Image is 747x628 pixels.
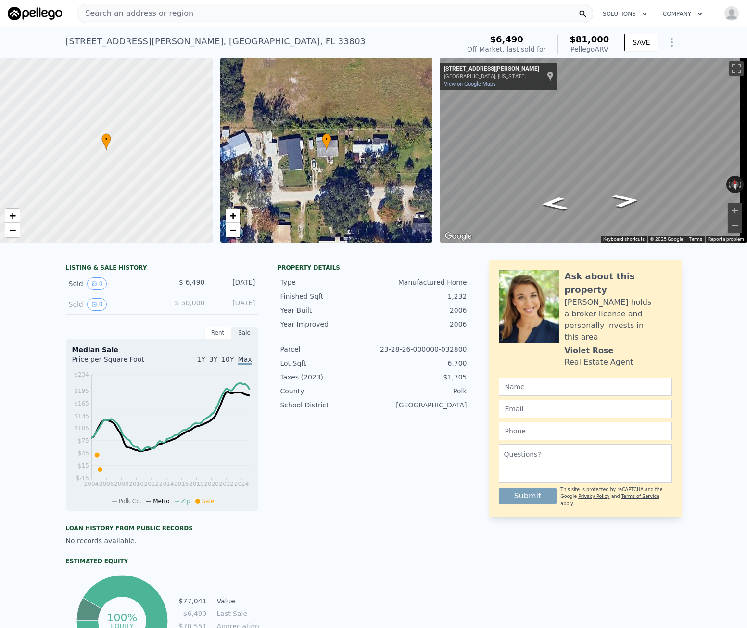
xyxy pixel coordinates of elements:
[72,345,252,354] div: Median Sale
[726,176,732,193] button: Rotate counterclockwise
[374,277,467,287] div: Manufactured Home
[280,305,374,315] div: Year Built
[77,8,193,19] span: Search an address or region
[444,81,496,87] a: View on Google Maps
[74,400,89,407] tspan: $165
[374,344,467,354] div: 23-28-26-000000-032800
[10,224,16,236] span: −
[374,400,467,410] div: [GEOGRAPHIC_DATA]
[280,319,374,329] div: Year Improved
[322,135,331,144] span: •
[565,270,672,297] div: Ask about this property
[226,209,240,223] a: Zoom in
[78,450,89,457] tspan: $45
[467,44,546,54] div: Off Market, last sold for
[178,608,207,619] td: $6,490
[499,422,672,440] input: Phone
[229,224,236,236] span: −
[178,596,207,606] td: $77,041
[87,298,107,311] button: View historical data
[69,277,154,290] div: Sold
[84,481,99,487] tspan: 2004
[114,481,129,487] tspan: 2008
[8,7,62,20] img: Pellego
[107,612,137,624] tspan: 100%
[99,481,114,487] tspan: 2006
[72,354,162,370] div: Price per Square Foot
[69,298,154,311] div: Sold
[78,437,89,444] tspan: $75
[5,223,20,237] a: Zoom out
[444,65,539,73] div: [STREET_ADDRESS][PERSON_NAME]
[621,494,659,499] a: Terms of Service
[119,498,142,505] span: Polk Co.
[66,536,258,546] div: No records available.
[374,386,467,396] div: Polk
[74,425,89,432] tspan: $105
[215,596,258,606] td: Value
[689,236,702,242] a: Terms (opens in new tab)
[129,481,144,487] tspan: 2010
[578,494,609,499] a: Privacy Policy
[5,209,20,223] a: Zoom in
[565,356,633,368] div: Real Estate Agent
[708,236,744,242] a: Report a problem
[374,358,467,368] div: 6,700
[74,371,89,378] tspan: $234
[219,481,234,487] tspan: 2022
[280,372,374,382] div: Taxes (2023)
[209,355,217,363] span: 3Y
[238,355,252,365] span: Max
[728,218,742,233] button: Zoom out
[87,277,107,290] button: View historical data
[560,486,671,507] div: This site is protected by reCAPTCHA and the Google and apply.
[443,230,474,243] img: Google
[66,524,258,532] div: Loan history from public records
[662,33,682,52] button: Show Options
[444,73,539,79] div: [GEOGRAPHIC_DATA], [US_STATE]
[728,203,742,218] button: Zoom in
[322,133,331,150] div: •
[10,209,16,222] span: +
[650,236,683,242] span: © 2025 Google
[595,5,655,23] button: Solutions
[280,277,374,287] div: Type
[600,191,651,211] path: Go East, Faye St
[204,481,219,487] tspan: 2020
[280,344,374,354] div: Parcel
[565,297,672,343] div: [PERSON_NAME] holds a broker license and personally invests in this area
[731,175,739,193] button: Reset the view
[729,61,744,76] button: Toggle fullscreen view
[66,35,366,48] div: [STREET_ADDRESS][PERSON_NAME] , [GEOGRAPHIC_DATA] , FL 33803
[213,298,255,311] div: [DATE]
[74,388,89,394] tspan: $195
[74,413,89,419] tspan: $135
[215,608,258,619] td: Last Sale
[624,34,658,51] button: SAVE
[66,264,258,274] div: LISTING & SALE HISTORY
[278,264,470,272] div: Property details
[499,400,672,418] input: Email
[101,135,111,144] span: •
[547,71,554,81] a: Show location on map
[76,475,89,482] tspan: $-15
[499,378,672,396] input: Name
[739,176,744,193] button: Rotate clockwise
[440,58,747,243] div: Street View
[440,58,747,243] div: Map
[374,291,467,301] div: 1,232
[159,481,174,487] tspan: 2014
[174,481,189,487] tspan: 2016
[565,345,614,356] div: Violet Rose
[229,209,236,222] span: +
[280,358,374,368] div: Lot Sqft
[234,481,249,487] tspan: 2024
[374,305,467,315] div: 2006
[443,230,474,243] a: Open this area in Google Maps (opens a new window)
[179,278,204,286] span: $ 6,490
[490,34,523,44] span: $6,490
[204,327,231,339] div: Rent
[66,557,258,565] div: Estimated Equity
[231,327,258,339] div: Sale
[189,481,204,487] tspan: 2018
